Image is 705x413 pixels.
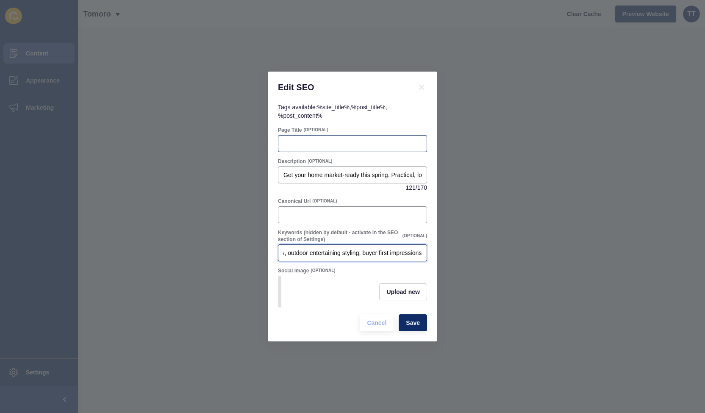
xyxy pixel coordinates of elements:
label: Keywords (hidden by default - activate in the SEO section of Settings) [278,229,401,243]
span: Save [406,319,420,327]
label: Page Title [278,127,302,133]
span: (OPTIONAL) [311,268,335,274]
span: (OPTIONAL) [303,127,328,133]
span: 121 [405,183,415,192]
span: / [416,183,417,192]
label: Social Image [278,267,309,274]
button: Save [399,314,427,331]
button: Cancel [360,314,394,331]
label: Canonical Url [278,198,311,205]
button: Upload new [379,283,427,300]
span: Cancel [367,319,386,327]
code: %site_title% [317,104,350,111]
span: Upload new [386,288,420,296]
span: Tags available: , , [278,104,387,119]
span: (OPTIONAL) [402,233,427,239]
span: 170 [417,183,427,192]
h1: Edit SEO [278,82,406,93]
label: Description [278,158,306,165]
span: (OPTIONAL) [312,198,337,204]
code: %post_title% [351,104,386,111]
code: %post_content% [278,112,322,119]
span: (OPTIONAL) [308,158,332,164]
